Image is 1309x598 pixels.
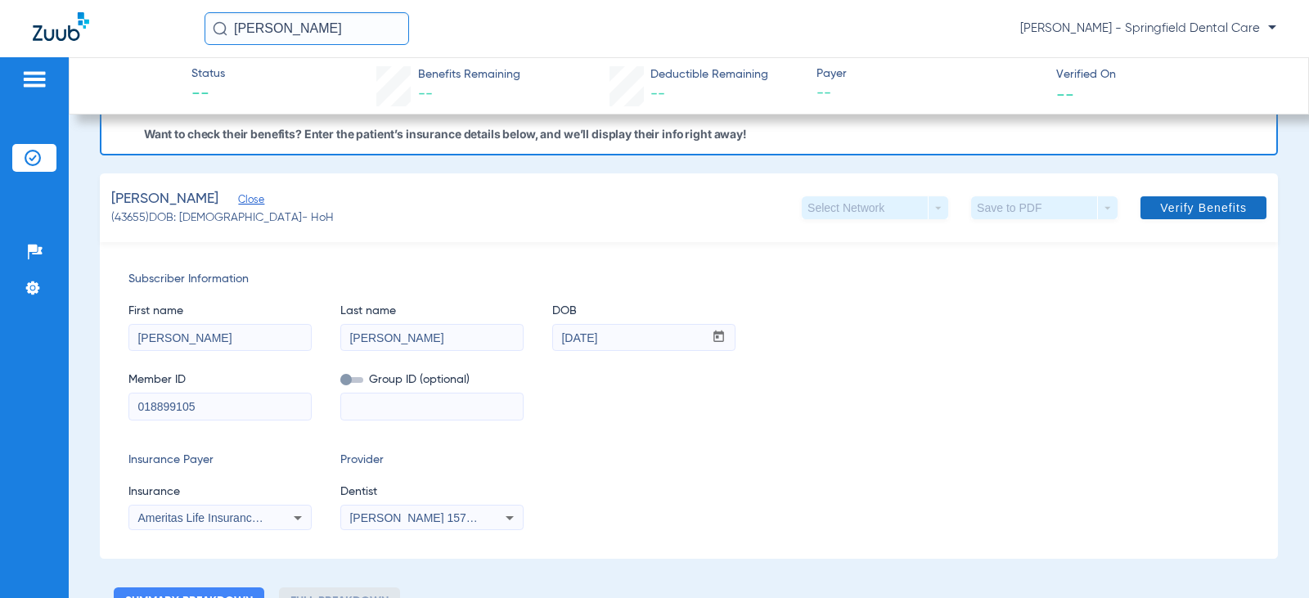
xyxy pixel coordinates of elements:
span: Insurance Payer [128,452,312,469]
span: (43655) DOB: [DEMOGRAPHIC_DATA] - HoH [111,209,334,227]
span: Member ID [128,371,312,389]
span: Subscriber Information [128,271,1249,288]
button: Open calendar [703,325,735,351]
span: -- [1056,85,1074,102]
span: First name [128,303,312,320]
img: Search Icon [213,21,227,36]
span: Payer [816,65,1042,83]
span: Dentist [340,483,524,501]
span: Verify Benefits [1160,201,1247,214]
span: Insurance [128,483,312,501]
img: Zuub Logo [33,12,89,41]
span: DOB [552,303,735,320]
span: Group ID (optional) [340,371,524,389]
span: [PERSON_NAME] 1578857561 [349,511,511,524]
img: hamburger-icon [21,70,47,89]
span: Verified On [1056,66,1282,83]
button: Verify Benefits [1140,196,1266,219]
p: Want to check their benefits? Enter the patient’s insurance details below, and we’ll display thei... [144,127,746,141]
span: Close [238,194,253,209]
input: Search for patients [205,12,409,45]
span: -- [418,87,433,101]
span: Status [191,65,225,83]
span: Provider [340,452,524,469]
span: Ameritas Life Insurance Corp. [137,511,289,524]
span: [PERSON_NAME] - Springfield Dental Care [1020,20,1276,37]
span: -- [191,83,225,106]
span: -- [816,83,1042,104]
span: -- [650,87,665,101]
span: [PERSON_NAME] [111,189,218,209]
span: Last name [340,303,524,320]
span: Benefits Remaining [418,66,520,83]
span: Deductible Remaining [650,66,768,83]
